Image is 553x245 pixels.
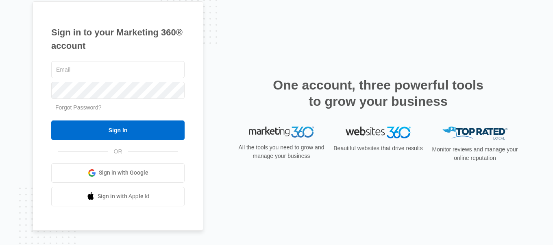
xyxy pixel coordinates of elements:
[346,127,411,138] img: Websites 360
[99,168,148,177] span: Sign in with Google
[333,144,424,153] p: Beautiful websites that drive results
[98,192,150,201] span: Sign in with Apple Id
[270,77,486,109] h2: One account, three powerful tools to grow your business
[51,163,185,183] a: Sign in with Google
[51,187,185,206] a: Sign in with Apple Id
[236,143,327,160] p: All the tools you need to grow and manage your business
[442,127,507,140] img: Top Rated Local
[108,147,128,156] span: OR
[55,104,102,111] a: Forgot Password?
[429,145,520,162] p: Monitor reviews and manage your online reputation
[51,26,185,52] h1: Sign in to your Marketing 360® account
[51,61,185,78] input: Email
[249,127,314,138] img: Marketing 360
[51,120,185,140] input: Sign In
